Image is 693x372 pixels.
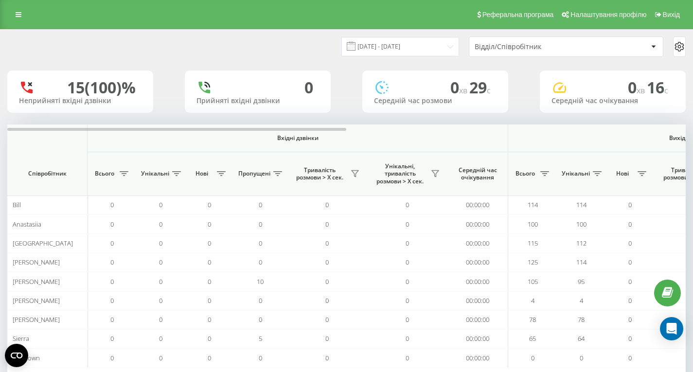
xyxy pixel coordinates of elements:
[628,77,647,98] span: 0
[628,239,632,248] span: 0
[531,354,534,362] span: 0
[110,334,114,343] span: 0
[196,97,319,105] div: Прийняті вхідні дзвінки
[259,315,262,324] span: 0
[325,334,329,343] span: 0
[159,315,162,324] span: 0
[259,239,262,248] span: 0
[610,170,635,177] span: Нові
[13,220,41,229] span: Anastasiia
[325,354,329,362] span: 0
[664,85,668,96] span: c
[531,296,534,305] span: 4
[325,296,329,305] span: 0
[5,344,28,367] button: Open CMP widget
[475,43,591,51] div: Відділ/Співробітник
[578,315,585,324] span: 78
[447,349,508,368] td: 00:00:00
[13,239,73,248] span: [GEOGRAPHIC_DATA]
[190,170,214,177] span: Нові
[259,296,262,305] span: 0
[259,334,262,343] span: 5
[628,296,632,305] span: 0
[628,315,632,324] span: 0
[159,200,162,209] span: 0
[447,291,508,310] td: 00:00:00
[551,97,674,105] div: Середній час очікування
[374,97,497,105] div: Середній час розмови
[576,200,586,209] span: 114
[628,354,632,362] span: 0
[292,166,348,181] span: Тривалість розмови > Х сек.
[528,220,538,229] span: 100
[159,354,162,362] span: 0
[13,258,60,266] span: [PERSON_NAME]
[447,310,508,329] td: 00:00:00
[159,277,162,286] span: 0
[325,315,329,324] span: 0
[663,11,680,18] span: Вихід
[529,334,536,343] span: 65
[67,78,136,97] div: 15 (100)%
[406,296,409,305] span: 0
[580,296,583,305] span: 4
[110,354,114,362] span: 0
[19,97,142,105] div: Неприйняті вхідні дзвінки
[628,200,632,209] span: 0
[208,354,211,362] span: 0
[159,258,162,266] span: 0
[13,334,29,343] span: Sierra
[637,85,647,96] span: хв
[13,277,60,286] span: [PERSON_NAME]
[110,200,114,209] span: 0
[455,166,500,181] span: Середній час очікування
[257,277,264,286] span: 10
[406,354,409,362] span: 0
[238,170,270,177] span: Пропущені
[406,277,409,286] span: 0
[578,277,585,286] span: 95
[304,78,313,97] div: 0
[159,220,162,229] span: 0
[159,334,162,343] span: 0
[578,334,585,343] span: 64
[406,334,409,343] span: 0
[562,170,590,177] span: Унікальні
[325,239,329,248] span: 0
[469,77,491,98] span: 29
[447,234,508,253] td: 00:00:00
[450,77,469,98] span: 0
[208,200,211,209] span: 0
[259,258,262,266] span: 0
[13,200,21,209] span: Bill
[325,277,329,286] span: 0
[16,170,79,177] span: Співробітник
[447,272,508,291] td: 00:00:00
[208,334,211,343] span: 0
[628,277,632,286] span: 0
[259,220,262,229] span: 0
[141,170,169,177] span: Унікальні
[576,239,586,248] span: 112
[406,239,409,248] span: 0
[208,220,211,229] span: 0
[110,277,114,286] span: 0
[13,315,60,324] span: [PERSON_NAME]
[482,11,554,18] span: Реферальна програма
[576,258,586,266] span: 114
[208,239,211,248] span: 0
[628,258,632,266] span: 0
[92,170,117,177] span: Всього
[660,317,683,340] div: Open Intercom Messenger
[447,253,508,272] td: 00:00:00
[447,329,508,348] td: 00:00:00
[259,354,262,362] span: 0
[208,315,211,324] span: 0
[325,220,329,229] span: 0
[528,239,538,248] span: 115
[325,258,329,266] span: 0
[110,258,114,266] span: 0
[447,214,508,233] td: 00:00:00
[628,334,632,343] span: 0
[487,85,491,96] span: c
